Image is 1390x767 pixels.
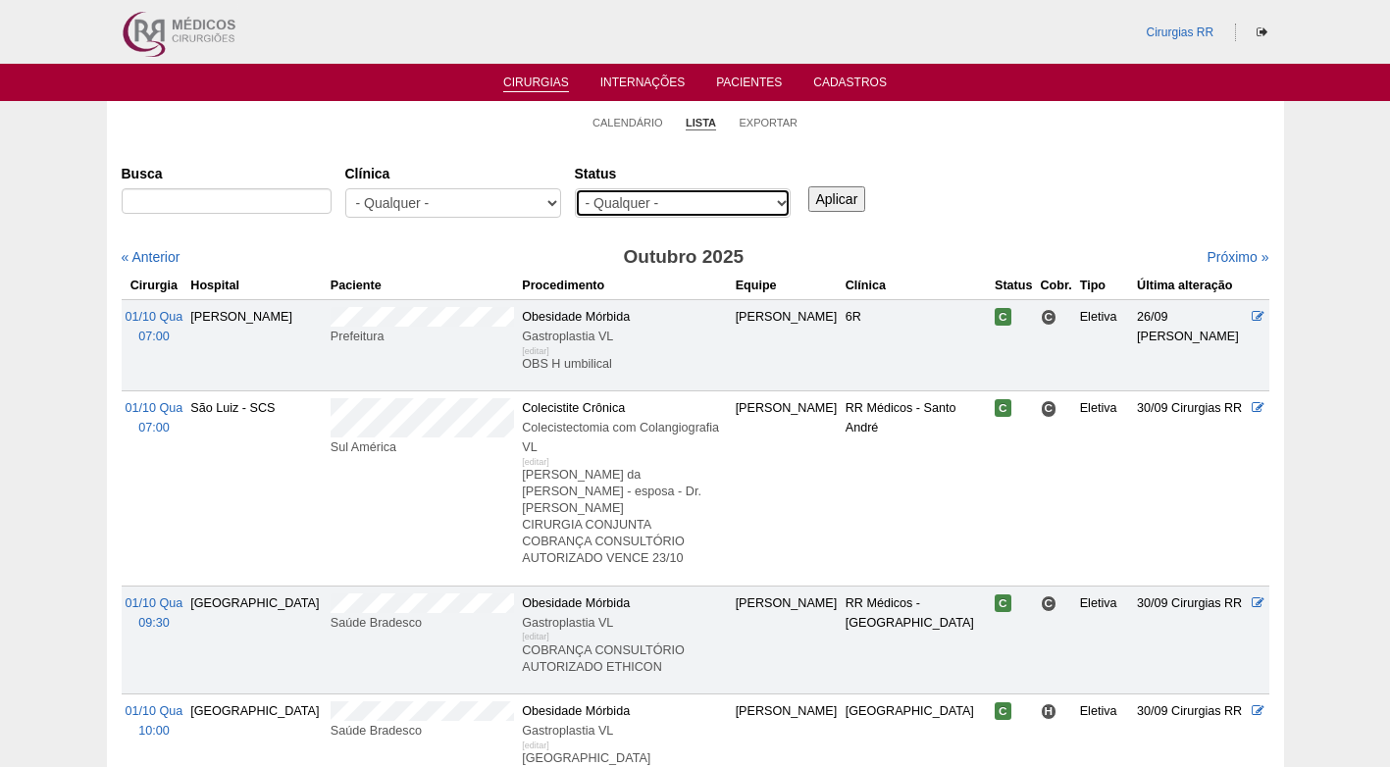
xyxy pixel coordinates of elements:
[518,391,731,586] td: Colecistite Crônica
[138,421,170,435] span: 07:00
[126,401,183,415] span: 01/10 Qua
[600,76,686,95] a: Internações
[122,272,187,300] th: Cirurgia
[1252,596,1264,610] a: Editar
[522,467,727,567] p: [PERSON_NAME] da [PERSON_NAME] - esposa - Dr. [PERSON_NAME] CIRURGIA CONJUNTA COBRANÇA CONSULTÓRI...
[995,399,1011,417] span: Confirmada
[138,330,170,343] span: 07:00
[732,272,842,300] th: Equipe
[126,596,183,630] a: 01/10 Qua 09:30
[138,724,170,738] span: 10:00
[518,272,731,300] th: Procedimento
[138,616,170,630] span: 09:30
[1076,299,1133,390] td: Eletiva
[331,721,514,741] div: Saúde Bradesco
[808,186,866,212] input: Aplicar
[686,116,716,130] a: Lista
[1133,272,1248,300] th: Última alteração
[126,704,183,718] span: 01/10 Qua
[522,721,727,741] div: Gastroplastia VL
[842,586,991,693] td: RR Médicos - [GEOGRAPHIC_DATA]
[1041,595,1057,612] span: Consultório
[186,391,327,586] td: São Luiz - SCS
[186,272,327,300] th: Hospital
[1257,26,1267,38] i: Sair
[991,272,1037,300] th: Status
[122,164,332,183] label: Busca
[1133,586,1248,693] td: 30/09 Cirurgias RR
[842,272,991,300] th: Clínica
[592,116,663,129] a: Calendário
[1207,249,1268,265] a: Próximo »
[122,249,180,265] a: « Anterior
[739,116,798,129] a: Exportar
[842,391,991,586] td: RR Médicos - Santo André
[995,594,1011,612] span: Confirmada
[503,76,569,92] a: Cirurgias
[995,702,1011,720] span: Confirmada
[732,391,842,586] td: [PERSON_NAME]
[126,310,183,343] a: 01/10 Qua 07:00
[1041,309,1057,326] span: Consultório
[995,308,1011,326] span: Confirmada
[522,736,549,755] div: [editar]
[331,327,514,346] div: Prefeitura
[1076,586,1133,693] td: Eletiva
[1041,703,1057,720] span: Hospital
[522,613,727,633] div: Gastroplastia VL
[331,437,514,457] div: Sul América
[396,243,970,272] h3: Outubro 2025
[1252,310,1264,324] a: Editar
[522,356,727,373] p: OBS H umbilical
[126,401,183,435] a: 01/10 Qua 07:00
[327,272,518,300] th: Paciente
[186,586,327,693] td: [GEOGRAPHIC_DATA]
[122,188,332,214] input: Digite os termos que você deseja procurar.
[1252,704,1264,718] a: Editar
[186,299,327,390] td: [PERSON_NAME]
[732,586,842,693] td: [PERSON_NAME]
[522,642,727,676] p: COBRANÇA CONSULTÓRIO AUTORIZADO ETHICON
[126,704,183,738] a: 01/10 Qua 10:00
[1146,26,1213,39] a: Cirurgias RR
[518,299,731,390] td: Obesidade Mórbida
[1133,391,1248,586] td: 30/09 Cirurgias RR
[575,164,791,183] label: Status
[1252,401,1264,415] a: Editar
[813,76,887,95] a: Cadastros
[842,299,991,390] td: 6R
[1041,400,1057,417] span: Consultório
[345,164,561,183] label: Clínica
[522,627,549,646] div: [editar]
[126,310,183,324] span: 01/10 Qua
[1076,272,1133,300] th: Tipo
[522,341,549,361] div: [editar]
[1133,299,1248,390] td: 26/09 [PERSON_NAME]
[732,299,842,390] td: [PERSON_NAME]
[522,327,727,346] div: Gastroplastia VL
[522,452,549,472] div: [editar]
[522,418,727,457] div: Colecistectomia com Colangiografia VL
[1076,391,1133,586] td: Eletiva
[716,76,782,95] a: Pacientes
[1037,272,1076,300] th: Cobr.
[518,586,731,693] td: Obesidade Mórbida
[331,613,514,633] div: Saúde Bradesco
[126,596,183,610] span: 01/10 Qua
